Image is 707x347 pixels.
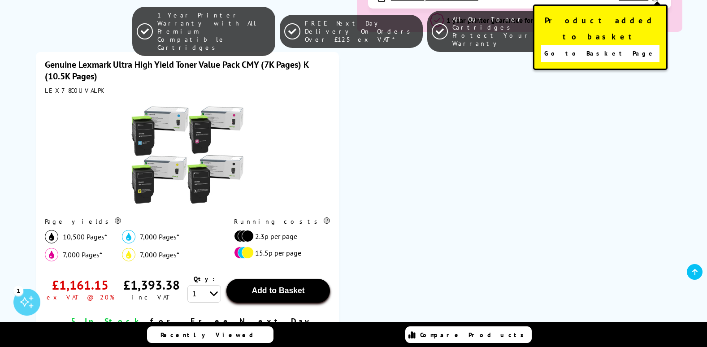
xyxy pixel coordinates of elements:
[420,331,529,339] span: Compare Products
[63,232,107,241] span: 10,500 Pages*
[45,230,58,243] img: black_icon.svg
[405,326,532,343] a: Compare Products
[234,247,325,259] li: 15.5p per page
[140,232,179,241] span: 7,000 Pages*
[226,279,330,303] button: Add to Basket
[194,275,215,283] span: Qty:
[45,59,308,82] a: Genuine Lexmark Ultra High Yield Toner Value Pack CMY (7K Pages) K (10.5K Pages)
[63,250,102,259] span: 7,000 Pages*
[47,293,114,301] div: ex VAT @ 20%
[52,277,108,293] div: £1,161.15
[234,217,330,226] div: Running costs
[131,293,172,301] div: inc VAT
[157,11,271,52] span: 1 Year Printer Warranty with All Premium Compatible Cartridges
[131,99,243,211] img: Lexmark Ultra High Yield Toner Value Pack CMY (7K Pages) K (10.5K Pages)
[147,326,273,343] a: Recently Viewed
[71,316,143,326] span: 5 In Stock
[71,316,313,337] span: for Free Next Day Delivery*
[452,15,566,48] span: All Our Toner Cartridges Protect Your Warranty
[123,277,180,293] div: £1,393.38
[252,286,304,295] span: Add to Basket
[45,217,216,226] div: Page yields
[13,286,23,295] div: 1
[160,331,262,339] span: Recently Viewed
[541,45,659,62] a: Go to Basket Page
[45,87,330,95] div: LEX78C0UVALPK
[122,230,135,243] img: cyan_icon.svg
[45,248,58,261] img: magenta_icon.svg
[544,47,656,60] span: Go to Basket Page
[305,19,418,43] span: FREE Next Day Delivery On Orders Over £125 ex VAT*
[140,250,179,259] span: 7,000 Pages*
[533,4,668,70] div: Product added to basket
[122,248,135,261] img: yellow_icon.svg
[234,230,325,242] li: 2.3p per page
